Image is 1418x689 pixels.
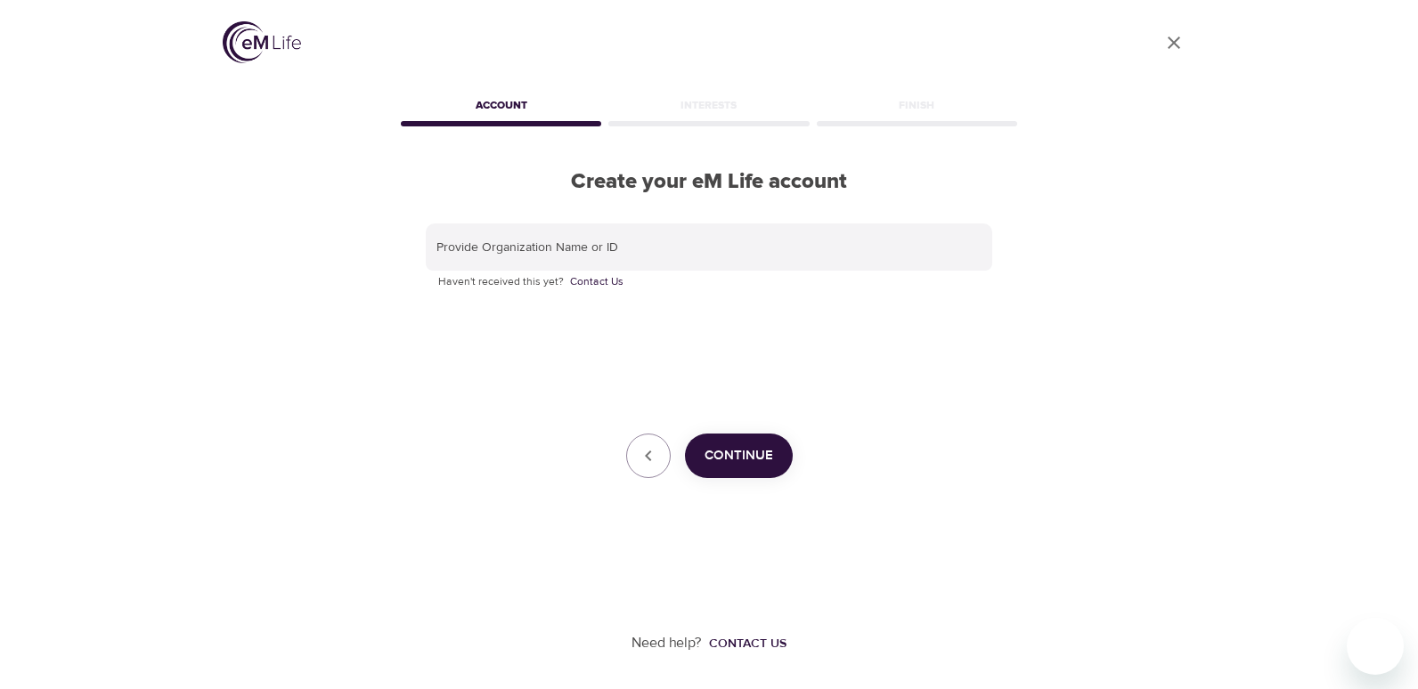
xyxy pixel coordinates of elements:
iframe: Button to launch messaging window [1347,618,1404,675]
img: logo [223,21,301,63]
div: Contact us [709,635,786,653]
p: Need help? [632,633,702,653]
span: Continue [705,444,773,467]
a: Contact us [702,635,786,653]
h2: Create your eM Life account [397,169,1021,195]
a: close [1153,21,1195,64]
a: Contact Us [570,273,623,291]
p: Haven't received this yet? [438,273,980,291]
button: Continue [685,434,793,478]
